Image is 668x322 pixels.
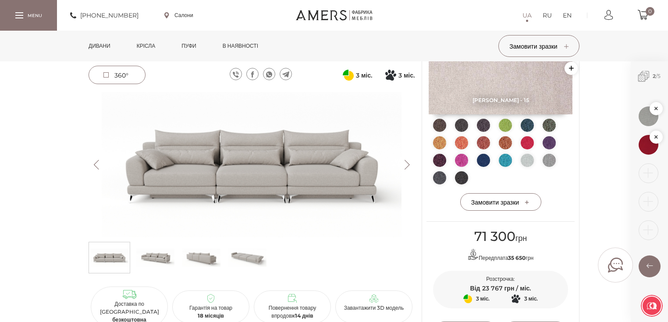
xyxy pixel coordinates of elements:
[433,249,568,262] p: Передплата грн
[543,10,552,21] a: RU
[563,10,572,21] a: EN
[646,7,654,16] span: 0
[114,71,128,79] span: 360°
[136,244,174,271] img: Прямий диван Віккі 3 s-1
[429,51,572,114] img: Etna - 15
[509,42,568,50] span: Замовити зразки
[429,97,572,103] span: [PERSON_NAME] - 15
[263,68,275,80] a: whatsapp
[216,31,265,61] a: в наявності
[399,160,415,170] button: Next
[524,294,538,304] span: 3 міс.
[522,10,532,21] a: UA
[639,135,658,155] img: 1576662562.jpg
[631,61,668,92] span: /
[470,284,480,292] span: Від
[280,68,292,80] a: telegram
[356,70,372,81] span: 3 міс.
[182,244,220,271] img: Прямий диван Віккі 3 s-2
[474,234,527,243] span: грн
[639,106,658,126] img: 1576664823.jpg
[339,304,409,312] p: Завантажити 3D модель
[89,160,104,170] button: Previous
[246,68,259,80] a: facebook
[385,70,396,81] svg: Покупка частинами від Монобанку
[460,193,541,211] button: Замовити зразки
[505,284,531,292] span: грн / міс.
[657,73,661,79] span: 5
[130,31,162,61] a: Крісла
[230,68,242,80] a: viber
[476,294,490,304] span: 3 міс.
[508,255,526,261] b: 35 650
[89,92,415,237] img: Прямий диван Віккі 3 -0
[433,275,568,283] p: Розстрочка:
[257,304,327,320] p: Повернення товару впродовж
[176,304,246,320] p: Гарантія на товар
[471,198,530,206] span: Замовити зразки
[70,10,139,21] a: [PHONE_NUMBER]
[482,284,503,292] span: 23 767
[398,70,415,81] span: 3 міс.
[474,228,515,244] span: 71 300
[198,312,224,319] b: 18 місяців
[343,70,354,81] svg: Оплата частинами від ПриватБанку
[89,66,146,84] a: 360°
[82,31,117,61] a: Дивани
[164,11,193,19] a: Салони
[90,244,128,271] img: Прямий диван Віккі 3 s-0
[175,31,203,61] a: Пуфи
[498,35,579,57] button: Замовити зразки
[653,73,656,79] b: 2
[228,244,266,271] img: Прямий диван Віккі 3 s-3
[295,312,313,319] b: 14 днів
